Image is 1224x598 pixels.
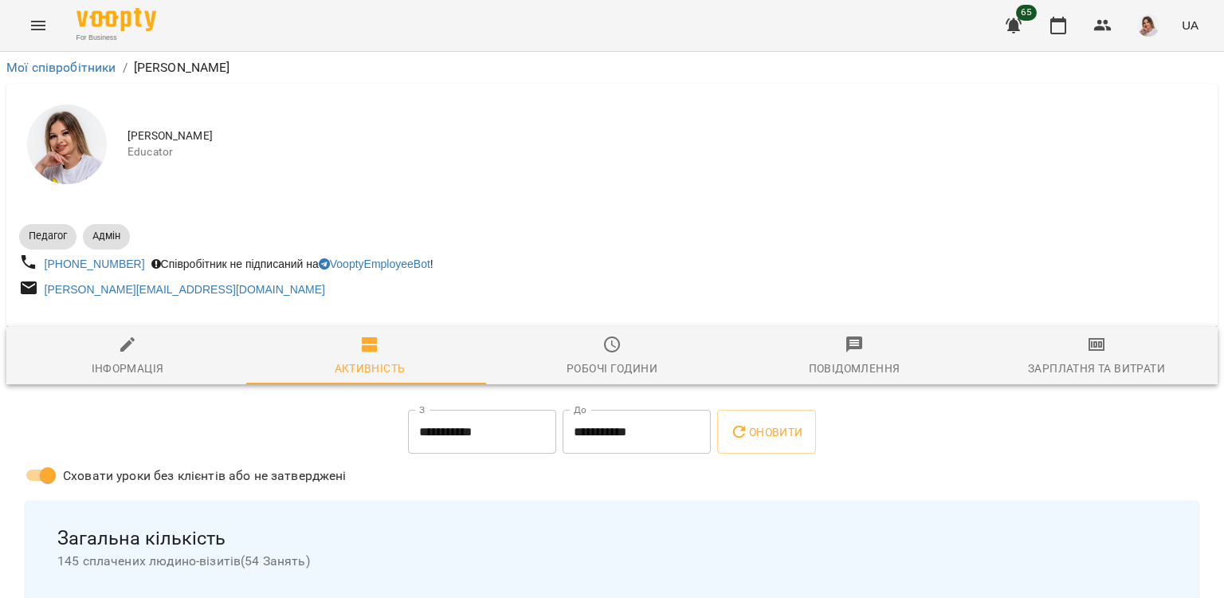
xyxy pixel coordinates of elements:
span: UA [1182,17,1198,33]
img: d332a1c3318355be326c790ed3ba89f4.jpg [1137,14,1159,37]
div: Робочі години [567,359,657,378]
button: Menu [19,6,57,45]
span: For Business [76,33,156,43]
span: Педагог [19,229,76,243]
a: Мої співробітники [6,60,116,75]
span: 65 [1016,5,1037,21]
div: Співробітник не підписаний на ! [148,253,437,275]
li: / [123,58,127,77]
button: Оновити [717,410,815,454]
span: Загальна кількість [57,526,1167,551]
button: UA [1175,10,1205,40]
nav: breadcrumb [6,58,1218,77]
span: Educator [127,144,1205,160]
a: [PERSON_NAME][EMAIL_ADDRESS][DOMAIN_NAME] [45,283,325,296]
span: Оновити [730,423,802,442]
div: Повідомлення [809,359,900,378]
img: Voopty Logo [76,8,156,31]
div: Інформація [92,359,164,378]
div: Активність [335,359,406,378]
span: Адмін [83,229,130,243]
a: VooptyEmployeeBot [319,258,430,270]
span: Сховати уроки без клієнтів або не затверджені [63,466,347,486]
p: [PERSON_NAME] [134,58,230,77]
span: 145 сплачених людино-візитів ( 54 Занять ) [57,552,1167,571]
span: [PERSON_NAME] [127,128,1205,144]
a: [PHONE_NUMBER] [45,258,145,270]
img: Мартинець Оксана Геннадіївна [27,104,107,184]
div: Зарплатня та Витрати [1028,359,1165,378]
